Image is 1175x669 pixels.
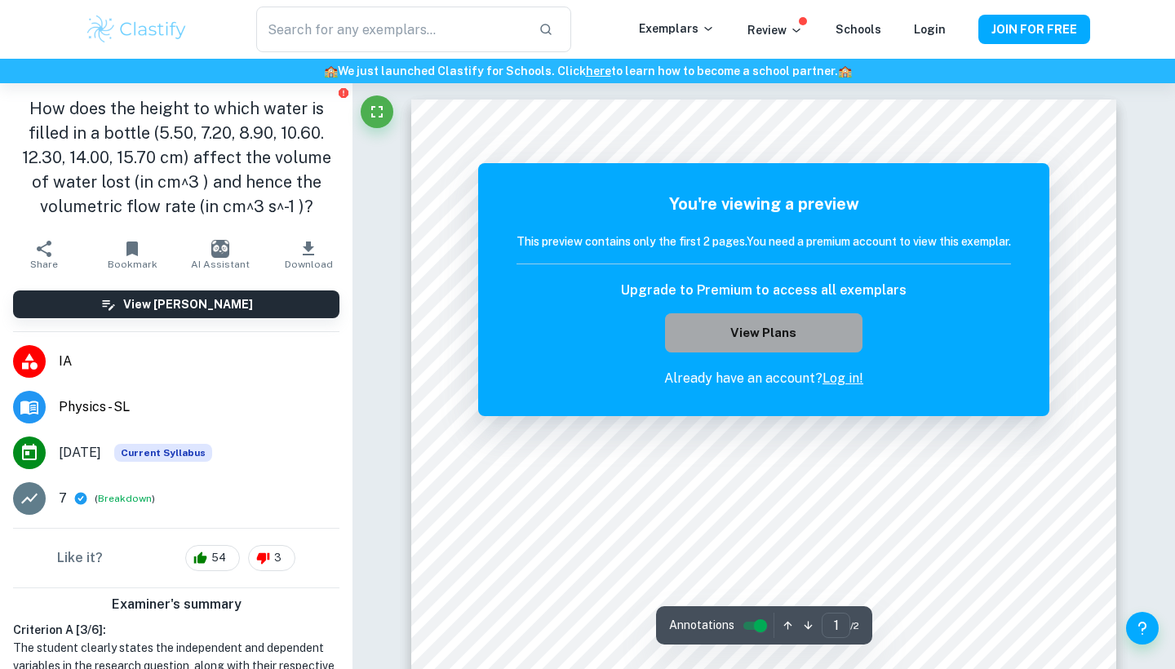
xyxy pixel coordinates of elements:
a: Log in! [822,370,863,386]
button: View Plans [665,313,862,352]
button: Download [264,232,352,277]
button: AI Assistant [176,232,264,277]
h6: We just launched Clastify for Schools. Click to learn how to become a school partner. [3,62,1172,80]
p: Exemplars [639,20,715,38]
span: IA [59,352,339,371]
span: Physics - SL [59,397,339,417]
h1: How does the height to which water is filled in a bottle (5.50, 7.20, 8.90, 10.60. 12.30, 14.00, ... [13,96,339,219]
span: Bookmark [108,259,157,270]
a: here [586,64,611,78]
a: Login [914,23,946,36]
div: 3 [248,545,295,571]
a: Schools [836,23,881,36]
button: Help and Feedback [1126,612,1159,645]
span: AI Assistant [191,259,250,270]
p: Review [747,21,803,39]
h6: This preview contains only the first 2 pages. You need a premium account to view this exemplar. [517,233,1011,250]
button: Bookmark [88,232,176,277]
img: AI Assistant [211,240,229,258]
h6: Criterion A [ 3 / 6 ]: [13,621,339,639]
h6: View [PERSON_NAME] [123,295,253,313]
button: Report issue [337,86,349,99]
input: Search for any exemplars... [256,7,525,52]
div: 54 [185,545,240,571]
button: View [PERSON_NAME] [13,290,339,318]
h5: You're viewing a preview [517,192,1011,216]
span: Annotations [669,617,734,634]
span: Share [30,259,58,270]
span: Current Syllabus [114,444,212,462]
h6: Examiner's summary [7,595,346,614]
button: Fullscreen [361,95,393,128]
span: Download [285,259,333,270]
span: 3 [265,550,290,566]
button: Breakdown [98,491,152,506]
p: 7 [59,489,67,508]
div: This exemplar is based on the current syllabus. Feel free to refer to it for inspiration/ideas wh... [114,444,212,462]
span: 54 [202,550,235,566]
h6: Like it? [57,548,103,568]
h6: Upgrade to Premium to access all exemplars [621,281,907,300]
img: Clastify logo [85,13,188,46]
button: JOIN FOR FREE [978,15,1090,44]
span: / 2 [850,618,859,633]
span: ( ) [95,491,155,507]
span: 🏫 [838,64,852,78]
p: Already have an account? [517,369,1011,388]
span: [DATE] [59,443,101,463]
span: 🏫 [324,64,338,78]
